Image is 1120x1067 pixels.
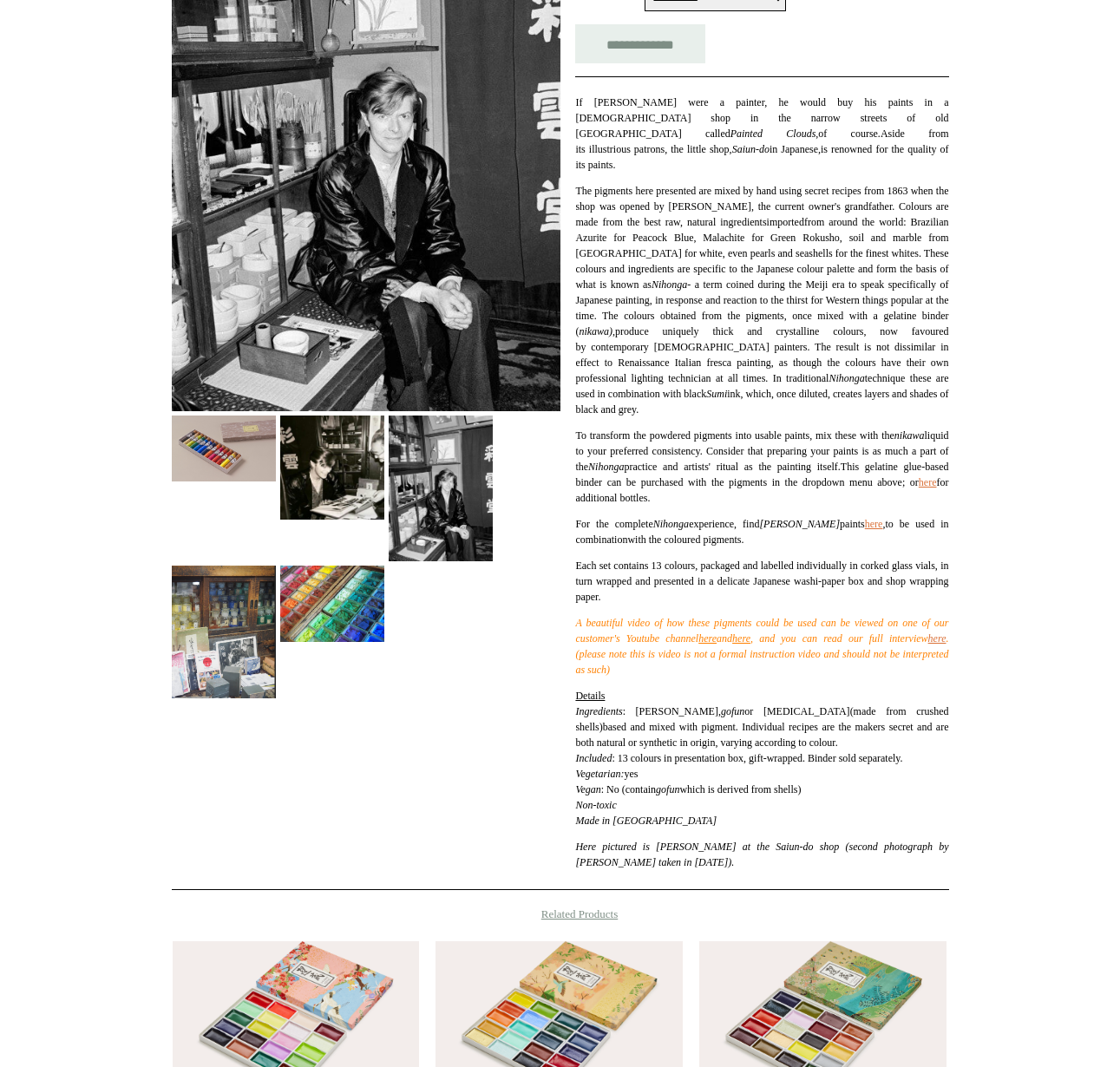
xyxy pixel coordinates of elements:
[721,705,744,717] em: gofun
[575,232,948,416] span: reen Rokusho, soil and marble from [GEOGRAPHIC_DATA] for white, even pearls and seashells for the...
[767,216,804,228] span: imported
[280,416,384,520] img: Saiun-do Kyoto Nihonga Mineral Pigment Set
[730,128,819,140] em: Painted Clouds,
[575,617,948,676] span: A beautiful video of how these pigments could be used can be viewed on one of our customer's Yout...
[575,516,948,547] p: For the complete experience, find paints , with the coloured pigments.
[575,705,622,717] em: Ingredients
[652,278,687,291] em: Nihonga
[818,143,821,155] em: ,
[698,632,717,645] a: here
[575,429,948,473] span: To transform the powdered pigments into usable paints, mix these with the liquid to your preferre...
[575,752,612,764] em: Included
[575,690,605,702] span: Details
[732,632,750,645] a: here
[575,799,717,827] em: Non-toxic Made in [GEOGRAPHIC_DATA]
[759,518,840,530] em: [PERSON_NAME]
[732,143,770,155] em: Saiun-do
[575,560,948,603] span: Each set contains 13 colours, packaged and labelled individually in corked glass vials, in turn w...
[172,566,276,699] img: Saiun-do Kyoto Nihonga Mineral Pigment Set
[579,325,615,337] em: nikawa),
[653,518,689,530] em: Nihonga
[575,428,948,506] p: This gelatine glue-based binder can be purchased with the pigments in the dropdown menu above; or...
[575,688,948,828] p: : [PERSON_NAME], or [MEDICAL_DATA] based and mixed with pigment. Individual recipes are the maker...
[919,476,937,488] a: here
[575,783,801,795] span: : No (contain which is derived from shells)
[280,566,384,642] img: Saiun-do Kyoto Nihonga Mineral Pigment Set
[894,429,925,442] em: nikawa
[575,95,948,173] p: If [PERSON_NAME] were a painter, he would buy his paints in a [DEMOGRAPHIC_DATA] shop in the narr...
[389,416,493,560] img: Saiun-do Kyoto Nihonga Mineral Pigment Set
[575,768,624,780] em: Vegetarian:
[588,461,624,473] em: Nihonga
[706,388,727,400] em: Sumi
[829,372,864,384] em: Nihonga
[575,183,948,417] p: The pigments here presented are mixed by hand using secret recipes from 1863 when the shop was op...
[127,907,994,921] h4: Related Products
[575,841,948,868] em: Here pictured is [PERSON_NAME] at the Saiun-do shop (second photograph by [PERSON_NAME] taken in ...
[770,143,818,155] span: in Japanese
[865,518,883,530] a: here
[575,783,600,795] em: Vegan
[928,632,946,645] a: here
[172,416,276,481] img: Saiun-do Kyoto Nihonga Mineral Pigment Set
[878,128,881,140] em: .
[656,783,679,795] em: gofun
